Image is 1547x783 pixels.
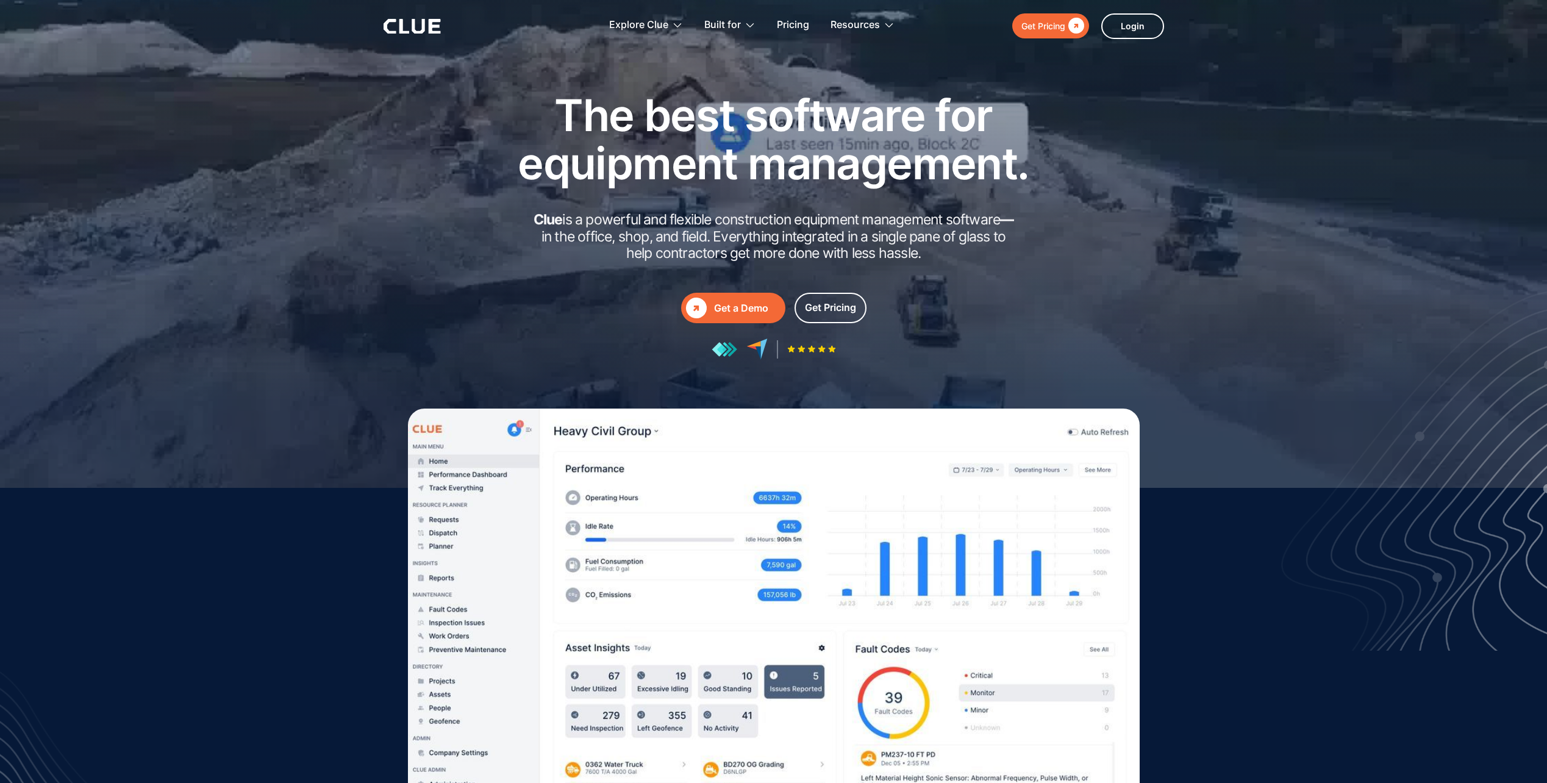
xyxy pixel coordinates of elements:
h1: The best software for equipment management. [499,91,1048,187]
a: Get Pricing [1012,13,1089,38]
a: Get a Demo [681,293,785,323]
a: Pricing [777,6,809,45]
div:  [1065,18,1084,34]
div: Explore Clue [609,6,668,45]
img: Five-star rating icon [787,345,836,353]
strong: Clue [534,211,563,228]
div: Resources [831,6,880,45]
div:  [686,298,707,318]
div: Get a Demo [714,301,781,316]
div: Explore Clue [609,6,683,45]
div: Built for [704,6,756,45]
div: Get Pricing [1021,18,1065,34]
div: Get Pricing [805,300,856,315]
a: Get Pricing [795,293,866,323]
img: Design for fleet management software [1277,289,1547,651]
img: reviews at capterra [746,338,768,360]
div: Built for [704,6,741,45]
div: Resources [831,6,895,45]
strong: — [1000,211,1013,228]
img: reviews at getapp [712,341,737,357]
h2: is a powerful and flexible construction equipment management software in the office, shop, and fi... [530,212,1018,262]
a: Login [1101,13,1164,39]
